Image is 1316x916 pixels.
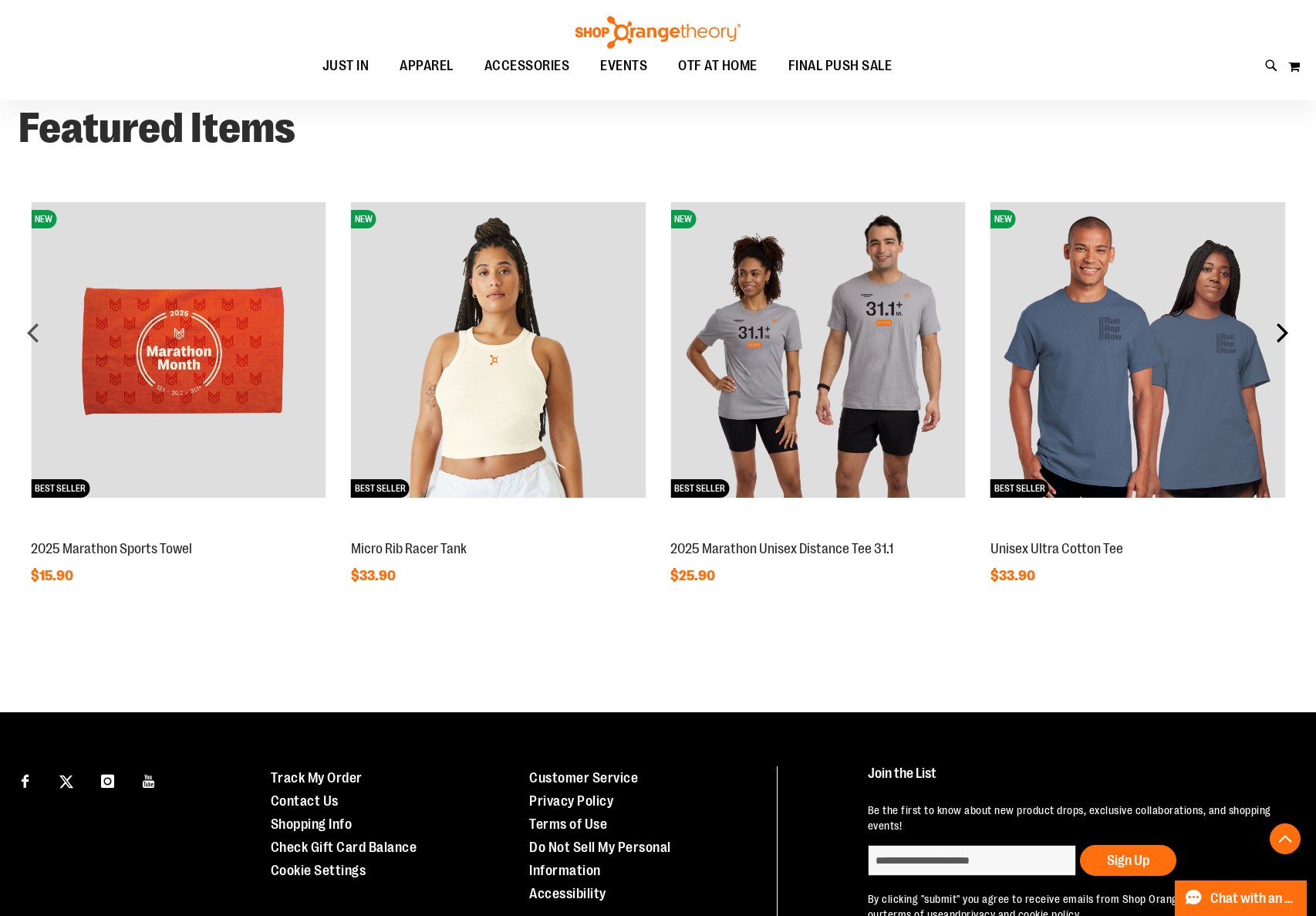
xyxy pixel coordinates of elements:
[136,766,163,793] a: Visit our Youtube page
[529,770,638,786] a: Customer Service
[529,793,613,809] a: Privacy Policy
[990,479,1049,498] span: BEST SELLER
[529,886,606,901] a: Accessibility
[351,524,646,536] a: Micro Rib Racer TankNEWBEST SELLER
[678,49,758,83] span: OTF AT HOME
[990,202,1286,498] img: Unisex Ultra Cotton Tee
[31,202,326,498] img: 2025 Marathon Sports Towel
[670,568,717,583] span: $25.90
[271,793,339,809] a: Contact Us
[868,766,1284,795] h4: Join the List
[670,479,729,498] span: BEST SELLER
[351,479,410,498] span: BEST SELLER
[529,840,671,878] a: Do Not Sell My Personal Information
[1270,823,1301,854] button: Back To Top
[670,541,893,556] a: 2025 Marathon Unisex Distance Tee 31.1
[19,104,295,152] strong: Featured Items
[990,541,1123,556] a: Unisex Ultra Cotton Tee
[1107,853,1149,868] span: Sign Up
[351,541,467,556] a: Micro Rib Racer Tank
[271,816,353,832] a: Shopping Info
[529,816,607,832] a: Terms of Use
[670,202,966,498] img: 2025 Marathon Unisex Distance Tee 31.1
[1080,845,1176,876] button: Sign Up
[53,766,80,793] a: Visit our X page
[670,524,966,536] a: 2025 Marathon Unisex Distance Tee 31.1NEWBEST SELLER
[271,863,366,878] a: Cookie Settings
[990,568,1038,583] span: $33.90
[990,524,1286,536] a: Unisex Ultra Cotton TeeNEWBEST SELLER
[990,210,1016,228] span: NEW
[31,210,56,228] span: NEW
[94,766,121,793] a: Visit our Instagram page
[19,317,49,348] div: prev
[271,770,363,786] a: Track My Order
[670,210,696,228] span: NEW
[600,49,647,83] span: EVENTS
[484,49,570,83] span: ACCESSORIES
[351,210,376,228] span: NEW
[59,775,73,789] img: Twitter
[322,49,369,83] span: JUST IN
[1175,881,1308,916] button: Chat with an Expert
[788,49,893,83] span: FINAL PUSH SALE
[12,766,39,793] a: Visit our Facebook page
[31,541,192,556] a: 2025 Marathon Sports Towel
[31,568,76,583] span: $15.90
[573,16,743,49] img: Shop Orangetheory
[271,840,417,855] a: Check Gift Card Balance
[868,845,1076,876] input: enter email
[31,524,326,536] a: 2025 Marathon Sports TowelNEWBEST SELLER
[31,479,89,498] span: BEST SELLER
[1267,317,1297,348] div: next
[351,202,646,498] img: Micro Rib Racer Tank
[351,568,398,583] span: $33.90
[1210,891,1297,906] span: Chat with an Expert
[868,803,1284,833] p: Be the first to know about new product drops, exclusive collaborations, and shopping events!
[400,49,454,83] span: APPAREL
